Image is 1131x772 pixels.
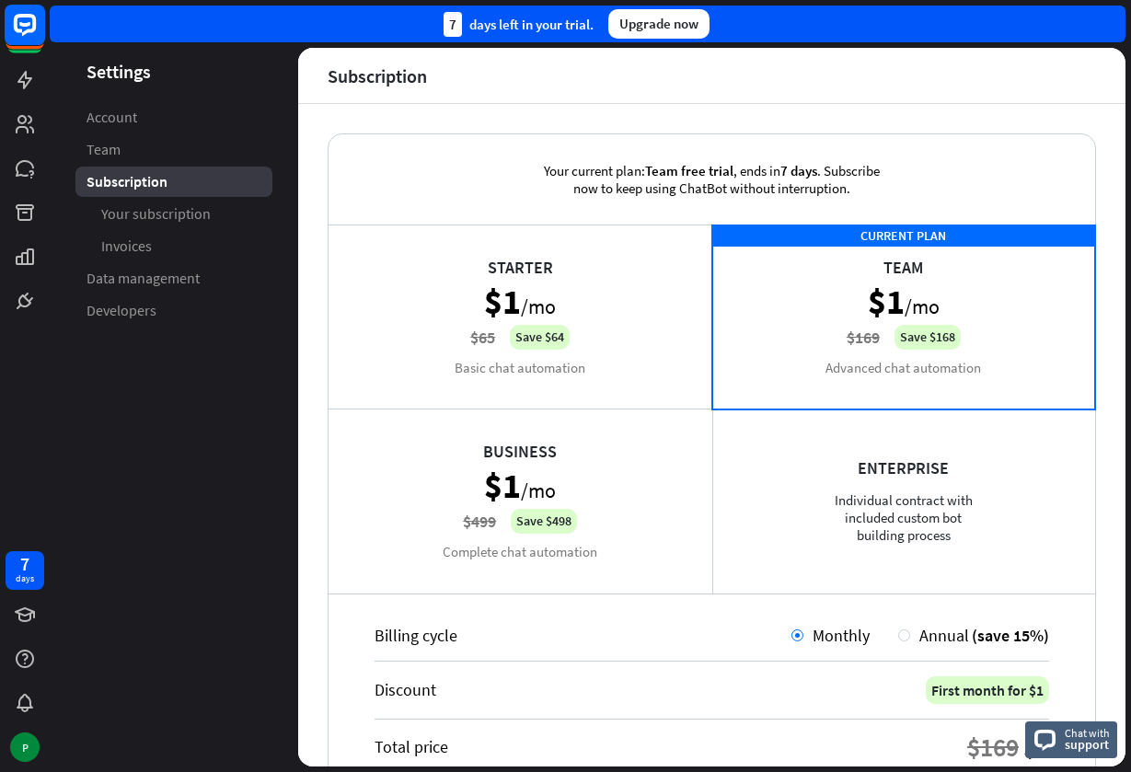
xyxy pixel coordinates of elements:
[972,625,1049,646] span: (save 15%)
[101,236,152,256] span: Invoices
[813,625,870,646] span: Monthly
[645,162,733,179] span: Team free trial
[375,679,436,700] div: Discount
[87,172,167,191] span: Subscription
[87,108,137,127] span: Account
[375,736,448,757] div: Total price
[75,199,272,229] a: Your subscription
[75,231,272,261] a: Invoices
[444,12,594,37] div: days left in your trial.
[10,732,40,762] div: P
[1023,731,1049,764] div: $1
[328,65,427,86] div: Subscription
[75,134,272,165] a: Team
[20,556,29,572] div: 7
[514,134,910,225] div: Your current plan: , ends in . Subscribe now to keep using ChatBot without interruption.
[15,7,70,63] button: Open LiveChat chat widget
[780,162,817,179] span: 7 days
[6,551,44,590] a: 7 days
[608,9,710,39] div: Upgrade now
[1065,724,1110,742] span: Chat with
[101,204,211,224] span: Your subscription
[50,59,298,84] header: Settings
[16,572,34,585] div: days
[919,625,969,646] span: Annual
[87,140,121,159] span: Team
[1065,736,1110,753] span: support
[444,12,462,37] div: 7
[87,269,200,288] span: Data management
[75,102,272,133] a: Account
[375,625,791,646] div: Billing cycle
[967,731,1019,764] div: $169
[75,295,272,326] a: Developers
[75,263,272,294] a: Data management
[87,301,156,320] span: Developers
[926,676,1049,704] div: First month for $1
